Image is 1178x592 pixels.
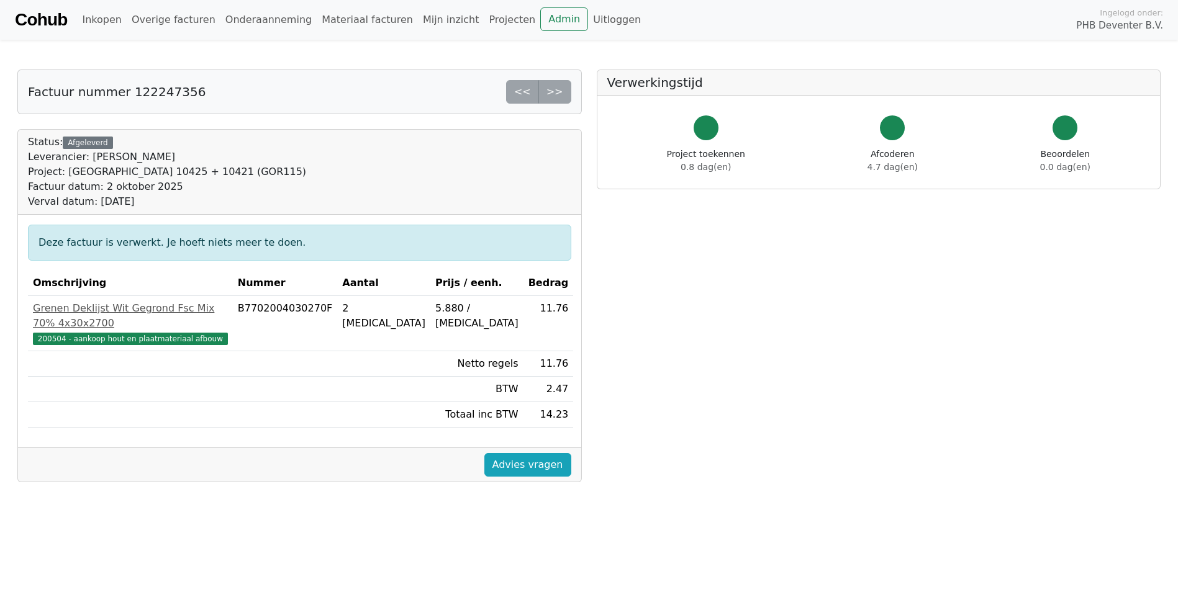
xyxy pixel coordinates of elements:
td: B7702004030270F [233,296,338,351]
div: Afcoderen [868,148,918,174]
td: Totaal inc BTW [430,402,523,428]
div: Project toekennen [667,148,745,174]
th: Prijs / eenh. [430,271,523,296]
div: Beoordelen [1040,148,1090,174]
div: Afgeleverd [63,137,112,149]
div: Grenen Deklijst Wit Gegrond Fsc Mix 70% 4x30x2700 [33,301,228,331]
div: Status: [28,135,306,209]
td: 11.76 [523,351,574,377]
th: Omschrijving [28,271,233,296]
a: Overige facturen [127,7,220,32]
div: Deze factuur is verwerkt. Je hoeft niets meer te doen. [28,225,571,261]
div: Leverancier: [PERSON_NAME] [28,150,306,164]
th: Nummer [233,271,338,296]
a: Uitloggen [588,7,646,32]
a: Materiaal facturen [317,7,418,32]
a: Projecten [484,7,540,32]
div: Project: [GEOGRAPHIC_DATA] 10425 + 10421 (GOR115) [28,164,306,179]
a: Admin [540,7,588,31]
span: 4.7 dag(en) [868,162,918,172]
td: 11.76 [523,296,574,351]
a: Mijn inzicht [418,7,484,32]
td: 14.23 [523,402,574,428]
td: 2.47 [523,377,574,402]
span: 0.0 dag(en) [1040,162,1090,172]
h5: Factuur nummer 122247356 [28,84,206,99]
div: 2 [MEDICAL_DATA] [342,301,425,331]
th: Aantal [337,271,430,296]
a: Cohub [15,5,67,35]
span: PHB Deventer B.V. [1076,19,1163,33]
div: Factuur datum: 2 oktober 2025 [28,179,306,194]
div: Verval datum: [DATE] [28,194,306,209]
a: Advies vragen [484,453,571,477]
div: 5.880 / [MEDICAL_DATA] [435,301,519,331]
a: Grenen Deklijst Wit Gegrond Fsc Mix 70% 4x30x2700200504 - aankoop hout en plaatmateriaal afbouw [33,301,228,346]
span: 0.8 dag(en) [681,162,731,172]
td: BTW [430,377,523,402]
span: 200504 - aankoop hout en plaatmateriaal afbouw [33,333,228,345]
td: Netto regels [430,351,523,377]
th: Bedrag [523,271,574,296]
a: Inkopen [77,7,126,32]
span: Ingelogd onder: [1100,7,1163,19]
a: Onderaanneming [220,7,317,32]
h5: Verwerkingstijd [607,75,1151,90]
